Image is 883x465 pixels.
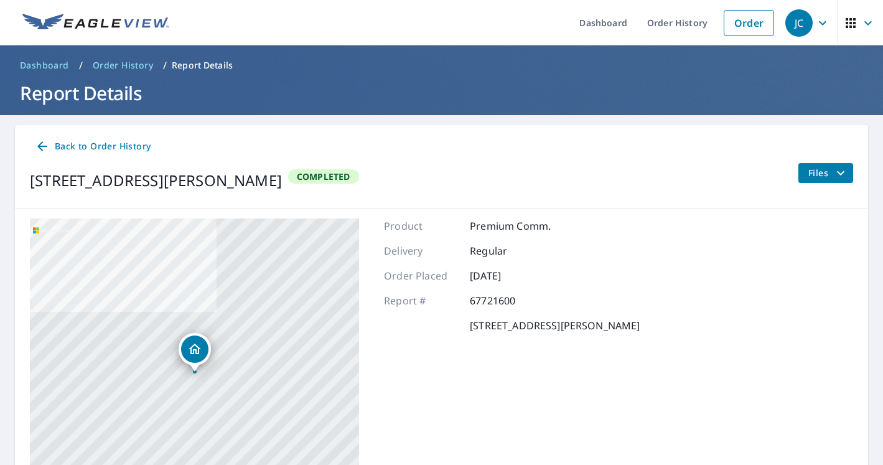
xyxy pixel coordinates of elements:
[384,218,459,233] p: Product
[22,14,169,32] img: EV Logo
[470,268,544,283] p: [DATE]
[88,55,158,75] a: Order History
[79,58,83,73] li: /
[30,169,282,192] div: [STREET_ADDRESS][PERSON_NAME]
[35,139,151,154] span: Back to Order History
[470,318,640,333] p: [STREET_ADDRESS][PERSON_NAME]
[808,166,848,181] span: Files
[289,171,358,182] span: Completed
[30,135,156,158] a: Back to Order History
[15,80,868,106] h1: Report Details
[15,55,74,75] a: Dashboard
[470,218,551,233] p: Premium Comm.
[384,293,459,308] p: Report #
[384,243,459,258] p: Delivery
[470,243,544,258] p: Regular
[384,268,459,283] p: Order Placed
[798,163,853,183] button: filesDropdownBtn-67721600
[724,10,774,36] a: Order
[93,59,153,72] span: Order History
[785,9,813,37] div: JC
[15,55,868,75] nav: breadcrumb
[179,333,211,372] div: Dropped pin, building 1, Residential property, 43651 Oodena Dr Onamia, MN 56359
[172,59,233,72] p: Report Details
[163,58,167,73] li: /
[20,59,69,72] span: Dashboard
[470,293,544,308] p: 67721600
